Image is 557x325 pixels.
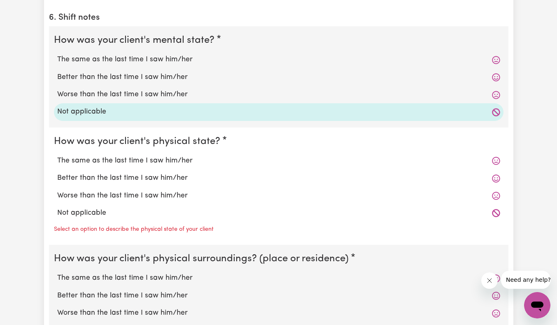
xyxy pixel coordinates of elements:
legend: How was your client's physical surroundings? (place or residence) [54,251,352,266]
legend: How was your client's mental state? [54,33,218,48]
label: Worse than the last time I saw him/her [57,89,500,100]
span: Need any help? [5,6,50,12]
label: Not applicable [57,208,500,218]
label: The same as the last time I saw him/her [57,156,500,166]
label: Worse than the last time I saw him/her [57,190,500,201]
h2: 6. Shift notes [49,13,508,23]
label: Worse than the last time I saw him/her [57,308,500,318]
iframe: Button to launch messaging window [524,292,550,318]
label: Better than the last time I saw him/her [57,290,500,301]
iframe: Message from company [501,271,550,289]
label: Not applicable [57,107,500,117]
legend: How was your client's physical state? [54,134,224,149]
p: Select an option to describe the physical state of your client [54,225,214,234]
iframe: Close message [481,272,498,289]
label: The same as the last time I saw him/her [57,273,500,283]
label: The same as the last time I saw him/her [57,54,500,65]
label: Better than the last time I saw him/her [57,72,500,83]
label: Better than the last time I saw him/her [57,173,500,183]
